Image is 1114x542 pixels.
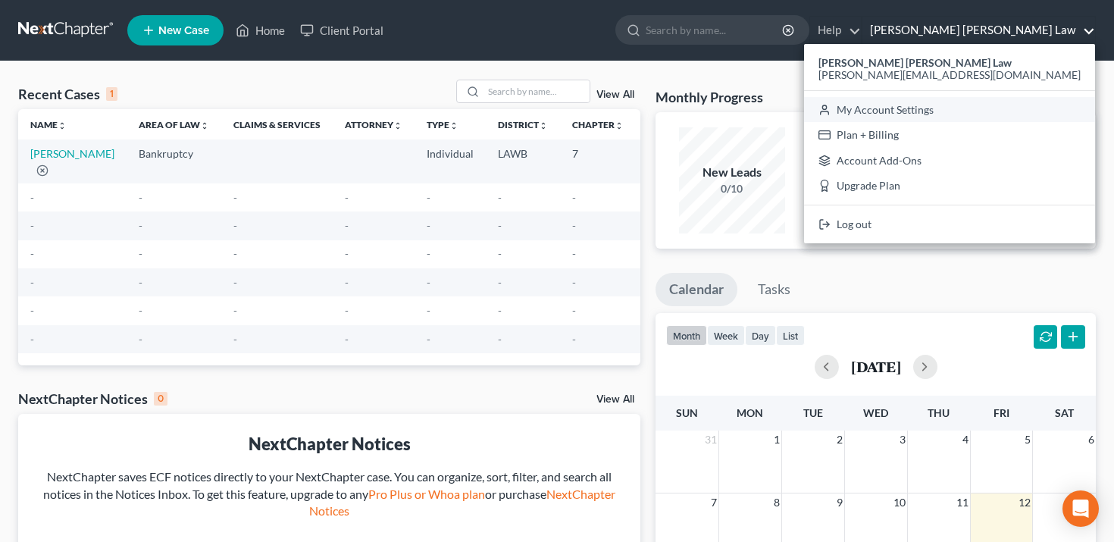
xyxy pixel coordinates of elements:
[139,119,209,130] a: Area of Lawunfold_more
[18,85,117,103] div: Recent Cases
[483,80,590,102] input: Search by name...
[572,219,576,232] span: -
[961,431,970,449] span: 4
[345,219,349,232] span: -
[862,17,1095,44] a: [PERSON_NAME] [PERSON_NAME] Law
[415,139,486,183] td: Individual
[106,87,117,101] div: 1
[892,493,907,512] span: 10
[449,121,458,130] i: unfold_more
[803,406,823,419] span: Tue
[804,174,1095,199] a: Upgrade Plan
[30,276,34,289] span: -
[427,276,430,289] span: -
[30,247,34,260] span: -
[596,89,634,100] a: View All
[898,431,907,449] span: 3
[393,121,402,130] i: unfold_more
[58,121,67,130] i: unfold_more
[127,139,221,183] td: Bankruptcy
[30,333,34,346] span: -
[368,487,485,501] a: Pro Plus or Whoa plan
[154,392,167,406] div: 0
[221,109,333,139] th: Claims & Services
[30,147,114,160] a: [PERSON_NAME]
[1062,490,1099,527] div: Open Intercom Messenger
[776,325,805,346] button: list
[498,304,502,317] span: -
[30,468,628,521] div: NextChapter saves ECF notices directly to your NextChapter case. You can organize, sort, filter, ...
[158,25,209,36] span: New Case
[596,394,634,405] a: View All
[30,432,628,456] div: NextChapter Notices
[427,219,430,232] span: -
[139,304,142,317] span: -
[818,68,1081,81] span: [PERSON_NAME][EMAIL_ADDRESS][DOMAIN_NAME]
[228,17,293,44] a: Home
[427,333,430,346] span: -
[30,219,34,232] span: -
[345,247,349,260] span: -
[572,247,576,260] span: -
[200,121,209,130] i: unfold_more
[498,276,502,289] span: -
[139,276,142,289] span: -
[737,406,763,419] span: Mon
[804,97,1095,123] a: My Account Settings
[233,191,237,204] span: -
[139,219,142,232] span: -
[427,191,430,204] span: -
[293,17,391,44] a: Client Portal
[498,333,502,346] span: -
[676,406,698,419] span: Sun
[30,119,67,130] a: Nameunfold_more
[345,304,349,317] span: -
[707,325,745,346] button: week
[656,273,737,306] a: Calendar
[233,247,237,260] span: -
[345,276,349,289] span: -
[835,493,844,512] span: 9
[703,431,718,449] span: 31
[345,191,349,204] span: -
[745,325,776,346] button: day
[679,164,785,181] div: New Leads
[772,431,781,449] span: 1
[835,431,844,449] span: 2
[233,304,237,317] span: -
[679,181,785,196] div: 0/10
[615,121,624,130] i: unfold_more
[427,247,430,260] span: -
[233,333,237,346] span: -
[233,276,237,289] span: -
[1087,431,1096,449] span: 6
[498,191,502,204] span: -
[498,219,502,232] span: -
[486,139,560,183] td: LAWB
[955,493,970,512] span: 11
[994,406,1009,419] span: Fri
[30,304,34,317] span: -
[139,247,142,260] span: -
[572,304,576,317] span: -
[804,44,1095,243] div: [PERSON_NAME] [PERSON_NAME] Law
[666,325,707,346] button: month
[345,119,402,130] a: Attorneyunfold_more
[863,406,888,419] span: Wed
[709,493,718,512] span: 7
[804,148,1095,174] a: Account Add-Ons
[30,191,34,204] span: -
[139,191,142,204] span: -
[656,88,763,106] h3: Monthly Progress
[1017,493,1032,512] span: 12
[804,122,1095,148] a: Plan + Billing
[572,333,576,346] span: -
[427,304,430,317] span: -
[1055,406,1074,419] span: Sat
[498,119,548,130] a: Districtunfold_more
[646,16,784,44] input: Search by name...
[1023,431,1032,449] span: 5
[18,390,167,408] div: NextChapter Notices
[233,219,237,232] span: -
[772,493,781,512] span: 8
